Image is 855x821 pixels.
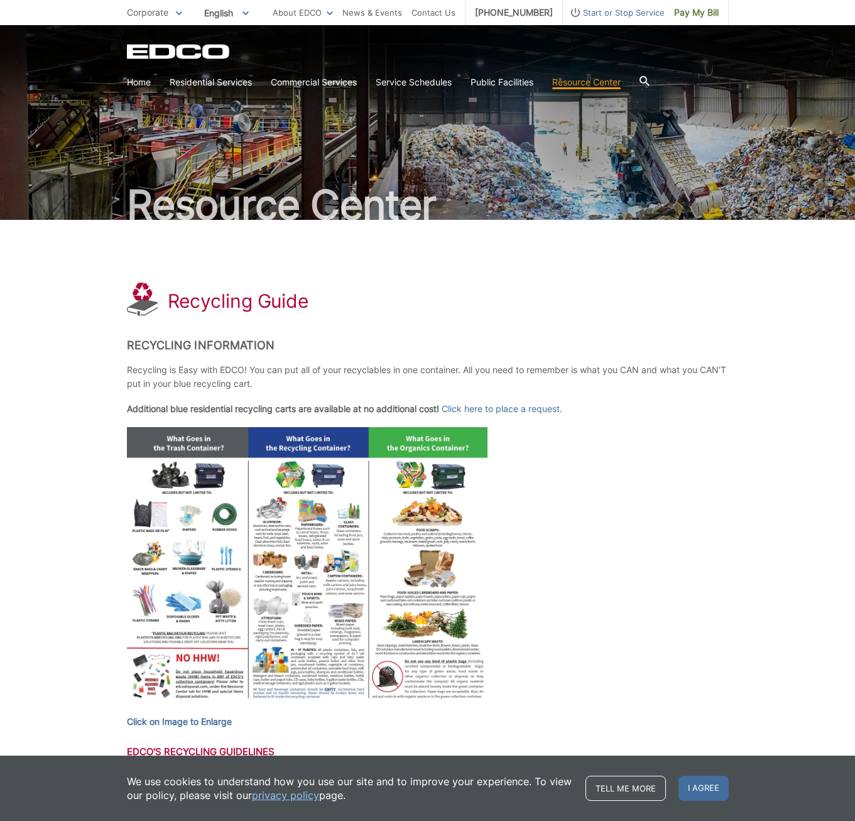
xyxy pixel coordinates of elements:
[273,6,333,19] a: About EDCO
[127,427,488,706] img: Diagram of what items can be recycled
[168,290,309,312] h1: Recycling Guide
[376,75,452,89] a: Service Schedules
[127,339,729,352] h2: Recycling Information
[678,776,729,801] span: I agree
[127,75,151,89] a: Home
[127,715,232,729] a: Click on Image to Enlarge
[195,3,258,23] span: English
[252,788,319,802] a: privacy policy
[585,776,666,801] a: Tell me more
[674,6,719,19] span: Pay My Bill
[552,75,621,89] a: Resource Center
[127,44,231,59] a: EDCD logo. Return to the homepage.
[271,75,357,89] a: Commercial Services
[127,185,729,225] h2: Resource Center
[411,6,455,19] a: Contact Us
[170,75,252,89] a: Residential Services
[127,403,439,414] strong: Additional blue residential recycling carts are available at no additional cost!
[127,363,729,391] p: Recycling is Easy with EDCO! You can put all of your recyclables in one container. All you need t...
[342,6,402,19] a: News & Events
[127,746,729,758] h3: EDCO's Recycling Guidelines
[127,7,168,18] span: Corporate
[442,402,562,416] a: Click here to place a request.
[471,75,533,89] a: Public Facilities
[127,716,232,727] strong: Click on Image to Enlarge
[127,775,573,802] p: We use cookies to understand how you use our site and to improve your experience. To view our pol...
